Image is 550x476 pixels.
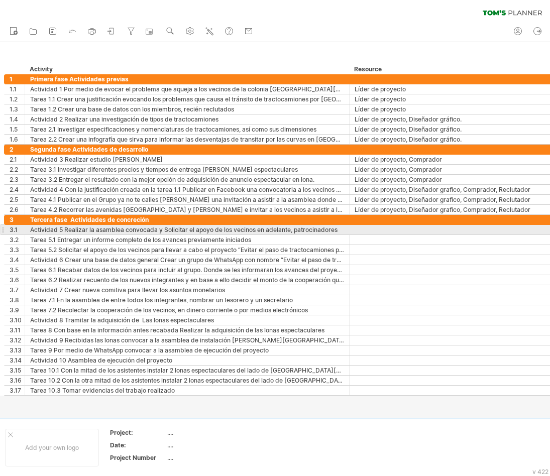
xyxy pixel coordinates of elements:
[10,135,25,144] div: 1.6
[10,366,25,375] div: 3.15
[10,325,25,335] div: 3.11
[10,235,25,245] div: 3.2
[30,245,344,255] div: Tarea 5.2 Solicitar el apoyo de los vecinos para llevar a cabo el proyecto “Evitar el paso de tra...
[30,195,344,204] div: Tarea 4.1 Publicar en el Grupo ya no te calles [PERSON_NAME] una invitación a asistir a la asambl...
[110,441,165,449] div: Date:
[30,325,344,335] div: Tarea 8 Con base en la información antes recabada Realizar la adquisición de las lonas espectacul...
[30,114,344,124] div: Actividad 2 Realizar una investigación de tipos de tractocamiones
[30,155,344,164] div: Actividad 3 Realizar estudio [PERSON_NAME]
[10,114,25,124] div: 1.4
[355,135,547,144] div: Líder de proyecto, Diseñador gráfico.
[355,84,547,94] div: Líder de proyecto
[30,285,344,295] div: Actividad 7 Crear nueva comitiva para llevar los asuntos monetarios
[30,225,344,234] div: Actividad 5 Realizar la asamblea convocada y Solicitar el apoyo de los vecinos en adelante, patro...
[30,255,344,265] div: Actividad 6 Crear una base de datos general Crear un grupo de WhatsApp con nombre “Evitar el paso...
[10,94,25,104] div: 1.2
[10,145,25,154] div: 2
[10,84,25,94] div: 1.1
[355,155,547,164] div: Líder de proyecto, Comprador
[30,275,344,285] div: Tarea 6.2 Realizar recuento de los nuevos integrantes y en base a ello decidir el monto de la coo...
[30,165,344,174] div: Tarea 3.1 Investigar diferentes precios y tiempos de entrega [PERSON_NAME] espectaculares
[10,376,25,385] div: 3.16
[10,215,25,224] div: 3
[30,355,344,365] div: Actividad 10 Asamblea de ejecución del proyecto
[30,265,344,275] div: Tarea 6.1 Recabar datos de los vecinos para incluir al grupo. Donde se les informaran los avances...
[30,74,344,84] div: Primera fase Actividades previas
[355,165,547,174] div: Líder de proyecto, Comprador
[10,386,25,395] div: 3.17
[10,315,25,325] div: 3.10
[10,165,25,174] div: 2.2
[30,84,344,94] div: Actividad 1 Por medio de evocar el problema que aqueja a los vecinos de la colonia [GEOGRAPHIC_DA...
[10,155,25,164] div: 2.1
[30,215,344,224] div: Tercera fase Actividades de concreción
[355,125,547,134] div: Líder de proyecto, Diseñador gráfico.
[10,125,25,134] div: 1.5
[110,453,165,462] div: Project Number
[110,428,165,437] div: Project:
[10,335,25,345] div: 3.12
[30,135,344,144] div: Tarea 2.2 Crear una infografía que sirva para informar las desventajas de transitar por las curva...
[30,376,344,385] div: Tarea 10.2 Con la otra mitad de los asistentes instalar 2 lonas espectaculares del lado de [GEOGR...
[10,305,25,315] div: 3.9
[30,366,344,375] div: Tarea 10.1 Con la mitad de los asistentes instalar 2 lonas espectaculares del lado de [GEOGRAPHIC...
[355,114,547,124] div: Líder de proyecto, Diseñador gráfico.
[30,185,344,194] div: Actividad 4 Con la justificación creada en la tarea 1.1 Publicar en Facebook una convocatoria a l...
[30,205,344,214] div: Tarea 4.2 Recorrer las avenidas [GEOGRAPHIC_DATA] y [PERSON_NAME] e invitar a los vecinos a asist...
[30,345,344,355] div: Tarea 9 Por medio de WhatsApp convocar a la asamblea de ejecución del proyecto
[355,185,547,194] div: Líder de proyecto, Diseñador grafico, Comprador, Reclutador
[30,104,344,114] div: Tarea 1.2 Crear una base de datos con los miembros, recién reclutados
[10,175,25,184] div: 2.3
[30,295,344,305] div: Tarea 7.1 En la asamblea de entre todos los integrantes, nombrar un tesorero y un secretario
[355,175,547,184] div: Líder de proyecto, Comprador
[10,255,25,265] div: 3.4
[30,335,344,345] div: Actividad 9 Recibidas las lonas convocar a la asamblea de instalación [PERSON_NAME][GEOGRAPHIC_DATA]
[30,94,344,104] div: Tarea 1.1 Crear una justificación evocando los problemas que causa el tránsito de tractocamiones ...
[167,441,252,449] div: ....
[10,265,25,275] div: 3.5
[30,125,344,134] div: Tarea 2.1 Investigar especificaciones y nomenclaturas de tractocamiones, así como sus dimensiones
[355,205,547,214] div: Líder de proyecto, Diseñador grafico, Comprador, Reclutador
[355,195,547,204] div: Líder de proyecto, Diseñador grafico, Comprador, Reclutador
[30,235,344,245] div: Tarea 5.1 Entregar un informe completo de los avances previamente iniciados
[355,94,547,104] div: Líder de proyecto
[10,205,25,214] div: 2.6
[10,225,25,234] div: 3.1
[167,453,252,462] div: ....
[10,355,25,365] div: 3.14
[30,64,344,74] div: Activity
[10,104,25,114] div: 1.3
[10,285,25,295] div: 3.7
[30,175,344,184] div: Tarea 3.2 Entregar el resultado con la mejor opción de adquisición de anuncio espectacular en lona.
[10,195,25,204] div: 2.5
[10,245,25,255] div: 3.3
[30,305,344,315] div: Tarea 7.2 Recolectar la cooperación de los vecinos, en dinero corriente o por medios electrónicos
[354,64,547,74] div: Resource
[10,185,25,194] div: 2.4
[532,468,548,475] div: v 422
[30,145,344,154] div: Segunda fase Actividades de desarrollo
[10,275,25,285] div: 3.6
[30,315,344,325] div: Actividad 8 Tramitar la adquisición de Las lonas espectaculares
[10,74,25,84] div: 1
[355,104,547,114] div: Líder de proyecto
[10,295,25,305] div: 3.8
[10,345,25,355] div: 3.13
[5,429,99,466] div: Add your own logo
[30,386,344,395] div: Tarea 10.3 Tomar evidencias del trabajo realizado
[167,428,252,437] div: ....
